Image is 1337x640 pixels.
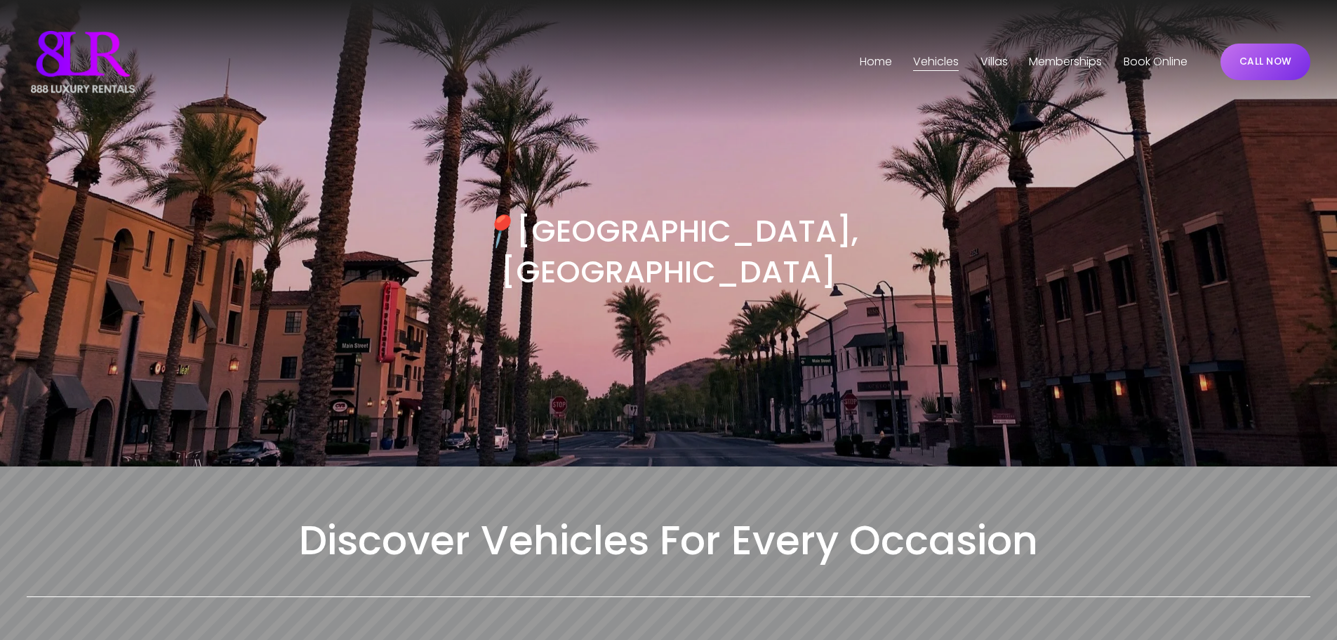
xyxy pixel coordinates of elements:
span: Villas [980,52,1008,72]
a: Book Online [1124,51,1188,73]
h3: [GEOGRAPHIC_DATA], [GEOGRAPHIC_DATA] [347,211,989,292]
em: 📍 [479,209,517,252]
a: folder dropdown [913,51,959,73]
a: CALL NOW [1220,44,1310,80]
a: folder dropdown [980,51,1008,73]
a: Home [860,51,892,73]
h2: Discover Vehicles For Every Occasion [27,514,1310,566]
span: Vehicles [913,52,959,72]
img: Luxury Car &amp; Home Rentals For Every Occasion [27,27,139,97]
a: Memberships [1029,51,1102,73]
